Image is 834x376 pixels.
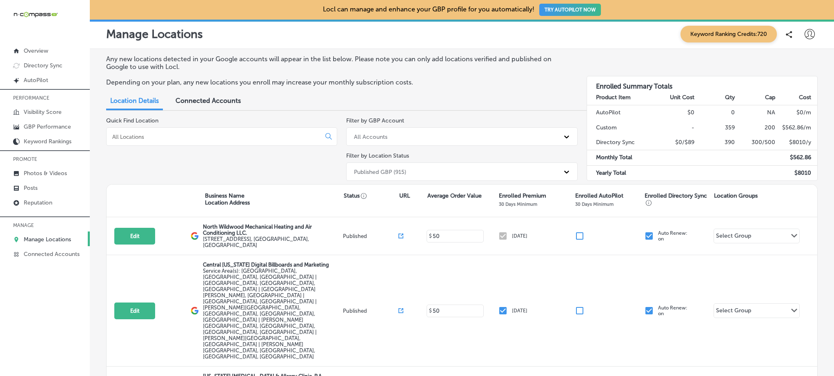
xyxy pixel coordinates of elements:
[645,192,710,206] p: Enrolled Directory Sync
[654,90,695,105] th: Unit Cost
[24,123,71,130] p: GBP Performance
[735,135,776,150] td: 300/500
[24,109,62,116] p: Visibility Score
[716,232,751,242] div: Select Group
[191,232,199,240] img: logo
[658,305,687,316] p: Auto Renew: on
[654,135,695,150] td: $0/$89
[695,120,735,135] td: 359
[776,90,817,105] th: Cost
[587,76,817,90] h3: Enrolled Summary Totals
[654,120,695,135] td: -
[191,307,199,315] img: logo
[587,105,654,120] td: AutoPilot
[512,308,527,314] p: [DATE]
[106,78,569,86] p: Depending on your plan, any new locations you enroll may increase your monthly subscription costs.
[114,303,155,319] button: Edit
[110,97,159,105] span: Location Details
[176,97,241,105] span: Connected Accounts
[24,251,80,258] p: Connected Accounts
[575,201,614,207] p: 30 Days Minimum
[596,94,631,101] strong: Product Item
[24,77,48,84] p: AutoPilot
[24,47,48,54] p: Overview
[587,150,654,165] td: Monthly Total
[106,27,203,41] p: Manage Locations
[776,135,817,150] td: $ 8010 /y
[776,105,817,120] td: $ 0 /m
[499,192,546,199] p: Enrolled Premium
[735,105,776,120] td: NA
[429,233,432,239] p: $
[24,185,38,191] p: Posts
[429,308,432,314] p: $
[354,168,406,175] div: Published GBP (915)
[203,224,340,236] p: North Wildwood Mechanical Heating and Air Conditioning LLC.
[539,4,601,16] button: TRY AUTOPILOT NOW
[735,90,776,105] th: Cap
[203,236,340,248] label: [STREET_ADDRESS] , [GEOGRAPHIC_DATA], [GEOGRAPHIC_DATA]
[776,150,817,165] td: $ 562.86
[735,120,776,135] td: 200
[106,117,158,124] label: Quick Find Location
[776,165,817,180] td: $ 8010
[354,133,387,140] div: All Accounts
[13,11,58,18] img: 660ab0bf-5cc7-4cb8-ba1c-48b5ae0f18e60NCTV_CLogo_TV_Black_-500x88.png
[499,201,537,207] p: 30 Days Minimum
[24,138,71,145] p: Keyword Rankings
[714,192,758,199] p: Location Groups
[658,230,687,242] p: Auto Renew: on
[512,233,527,239] p: [DATE]
[654,105,695,120] td: $0
[205,192,250,206] p: Business Name Location Address
[427,192,482,199] p: Average Order Value
[587,135,654,150] td: Directory Sync
[587,165,654,180] td: Yearly Total
[24,199,52,206] p: Reputation
[346,152,409,159] label: Filter by Location Status
[24,62,62,69] p: Directory Sync
[344,192,399,199] p: Status
[695,90,735,105] th: Qty
[24,236,71,243] p: Manage Locations
[106,55,569,71] p: Any new locations detected in your Google accounts will appear in the list below. Please note you...
[716,307,751,316] div: Select Group
[343,308,399,314] p: Published
[24,170,67,177] p: Photos & Videos
[346,117,404,124] label: Filter by GBP Account
[575,192,623,199] p: Enrolled AutoPilot
[111,133,319,140] input: All Locations
[587,120,654,135] td: Custom
[203,262,340,268] p: Central [US_STATE] Digital Billboards and Marketing
[343,233,399,239] p: Published
[695,105,735,120] td: 0
[203,268,317,360] span: Orlando, FL, USA | Kissimmee, FL, USA | Meadow Woods, FL 32824, USA | Hunters Creek, FL 32837, US...
[399,192,410,199] p: URL
[681,26,777,42] span: Keyword Ranking Credits: 720
[114,228,155,245] button: Edit
[776,120,817,135] td: $ 562.86 /m
[695,135,735,150] td: 390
